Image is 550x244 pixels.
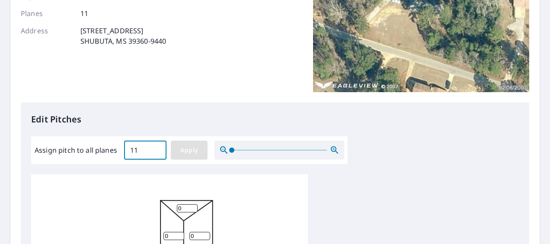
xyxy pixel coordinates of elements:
button: Apply [171,141,208,160]
p: Planes [21,8,73,19]
p: Edit Pitches [31,113,519,126]
span: Apply [178,145,201,156]
p: 11 [80,8,88,19]
p: Address [21,26,73,46]
label: Assign pitch to all planes [35,145,117,155]
input: 00.0 [124,138,166,162]
p: [STREET_ADDRESS] SHUBUTA, MS 39360-9440 [80,26,166,46]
